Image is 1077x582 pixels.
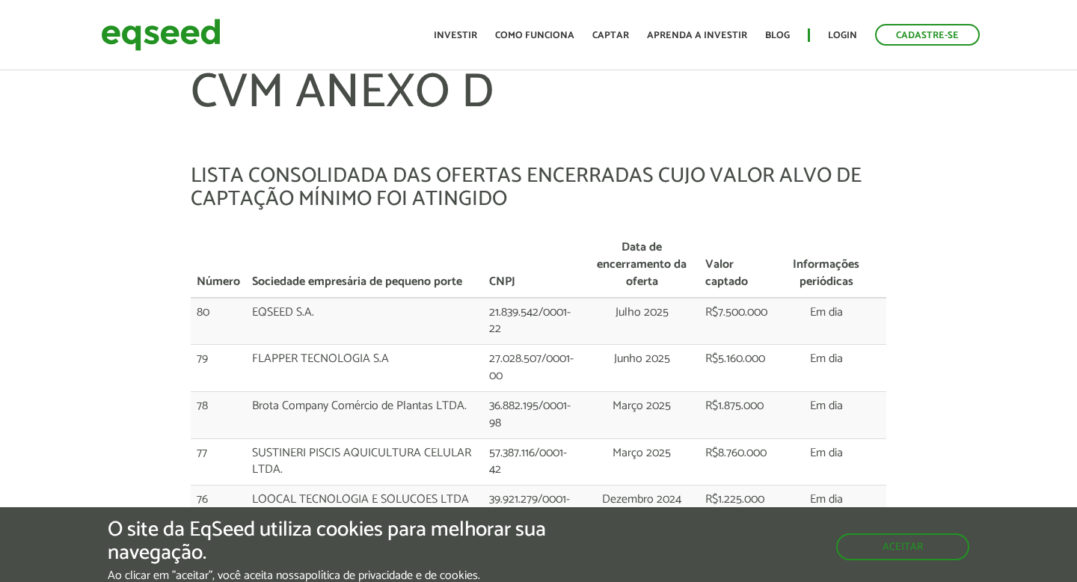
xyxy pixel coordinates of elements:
[483,345,584,392] td: 27.028.507/0001-00
[699,298,778,345] td: R$7.500.000
[191,67,886,165] h1: CVM ANEXO D
[699,485,778,533] td: R$1.225.000
[765,31,790,40] a: Blog
[613,396,671,416] span: Março 2025
[483,485,584,533] td: 39.921.279/0001-81
[191,438,246,485] td: 77
[779,438,874,485] td: Em dia
[246,298,483,345] td: EQSEED S.A.
[779,233,874,298] th: Informações periódicas
[483,391,584,438] td: 36.882.195/0001-98
[613,443,671,463] span: Março 2025
[616,302,669,322] span: Julho 2025
[779,345,874,392] td: Em dia
[483,438,584,485] td: 57.387.116/0001-42
[779,485,874,533] td: Em dia
[434,31,477,40] a: Investir
[191,345,246,392] td: 79
[836,533,969,560] button: Aceitar
[592,31,629,40] a: Captar
[584,233,699,298] th: Data de encerramento da oferta
[246,345,483,392] td: FLAPPER TECNOLOGIA S.A
[191,165,886,211] h5: LISTA CONSOLIDADA DAS OFERTAS ENCERRADAS CUJO VALOR ALVO DE CAPTAÇÃO MÍNIMO FOI ATINGIDO
[191,485,246,533] td: 76
[101,15,221,55] img: EqSeed
[246,233,483,298] th: Sociedade empresária de pequeno porte
[108,518,625,565] h5: O site da EqSeed utiliza cookies para melhorar sua navegação.
[495,31,574,40] a: Como funciona
[699,391,778,438] td: R$1.875.000
[699,233,778,298] th: Valor captado
[699,345,778,392] td: R$5.160.000
[483,298,584,345] td: 21.839.542/0001-22
[779,391,874,438] td: Em dia
[246,438,483,485] td: SUSTINERI PISCIS AQUICULTURA CELULAR LTDA.
[875,24,980,46] a: Cadastre-se
[246,485,483,533] td: LOOCAL TECNOLOGIA E SOLUCOES LTDA
[699,438,778,485] td: R$8.760.000
[191,391,246,438] td: 78
[191,233,246,298] th: Número
[191,298,246,345] td: 80
[602,489,681,509] span: Dezembro 2024
[779,298,874,345] td: Em dia
[828,31,857,40] a: Login
[246,391,483,438] td: Brota Company Comércio de Plantas LTDA.
[647,31,747,40] a: Aprenda a investir
[483,233,584,298] th: CNPJ
[614,349,670,369] span: Junho 2025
